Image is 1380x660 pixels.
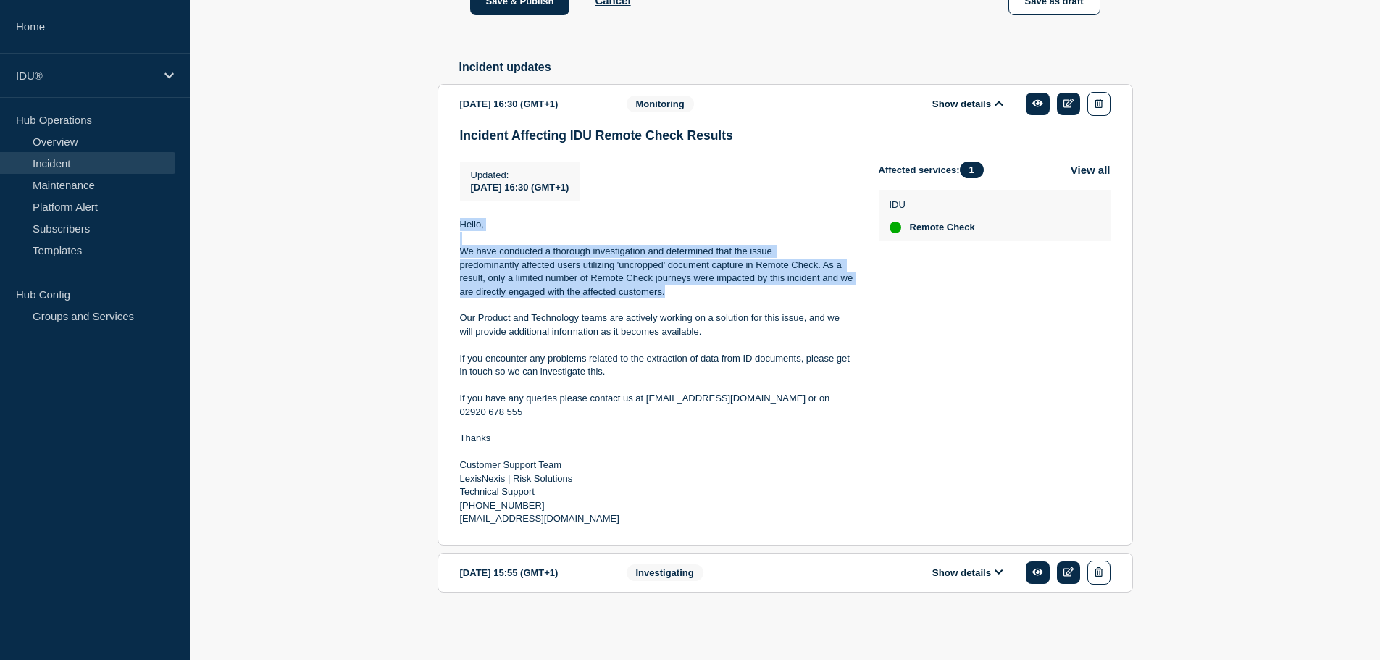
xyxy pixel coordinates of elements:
[890,199,975,210] p: IDU
[1071,162,1111,178] button: View all
[460,472,856,485] p: LexisNexis | Risk Solutions
[460,561,605,585] div: [DATE] 15:55 (GMT+1)
[460,392,856,419] p: If you have any queries please contact us at [EMAIL_ADDRESS][DOMAIN_NAME] or on 02920 678 555
[460,128,1111,143] h3: Incident Affecting IDU Remote Check Results
[460,352,856,379] p: If you encounter any problems related to the extraction of data from ID documents, please get in ...
[910,222,975,233] span: Remote Check
[460,92,605,116] div: [DATE] 16:30 (GMT+1)
[928,567,1008,579] button: Show details
[460,499,856,512] p: [PHONE_NUMBER]
[460,485,856,498] p: Technical Support
[928,98,1008,110] button: Show details
[960,162,984,178] span: 1
[627,96,694,112] span: Monitoring
[459,61,1133,74] h2: Incident updates
[460,459,856,472] p: Customer Support Team
[890,222,901,233] div: up
[460,512,856,525] p: [EMAIL_ADDRESS][DOMAIN_NAME]
[460,312,856,338] p: Our Product and Technology teams are actively working on a solution for this issue, and we will p...
[460,218,856,231] p: Hello,
[471,170,569,180] p: Updated :
[879,162,991,178] span: Affected services:
[627,564,703,581] span: Investigating
[460,432,856,445] p: Thanks
[16,70,155,82] p: IDU®
[460,245,856,298] p: We have conducted a thorough investigation and determined that the issue predominantly affected u...
[471,182,569,193] span: [DATE] 16:30 (GMT+1)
